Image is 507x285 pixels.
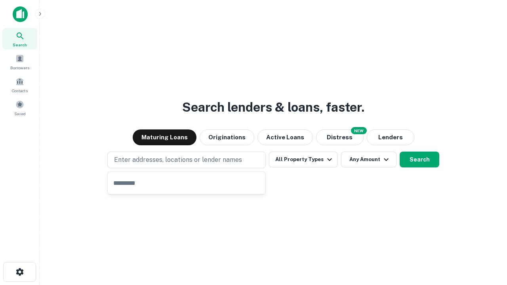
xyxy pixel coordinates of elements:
a: Borrowers [2,51,37,72]
a: Contacts [2,74,37,95]
a: Saved [2,97,37,118]
button: Any Amount [341,152,396,167]
div: NEW [351,127,367,134]
a: Search [2,28,37,49]
span: Borrowers [10,65,29,71]
span: Saved [14,110,26,117]
span: Search [13,42,27,48]
button: Maturing Loans [133,129,196,145]
span: Contacts [12,87,28,94]
img: capitalize-icon.png [13,6,28,22]
button: Active Loans [257,129,313,145]
button: All Property Types [269,152,338,167]
button: Enter addresses, locations or lender names [107,152,266,168]
button: Search [400,152,439,167]
button: Lenders [367,129,414,145]
p: Enter addresses, locations or lender names [114,155,242,165]
iframe: Chat Widget [467,222,507,260]
button: Search distressed loans with lien and other non-mortgage details. [316,129,364,145]
button: Originations [200,129,254,145]
h3: Search lenders & loans, faster. [182,98,364,117]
